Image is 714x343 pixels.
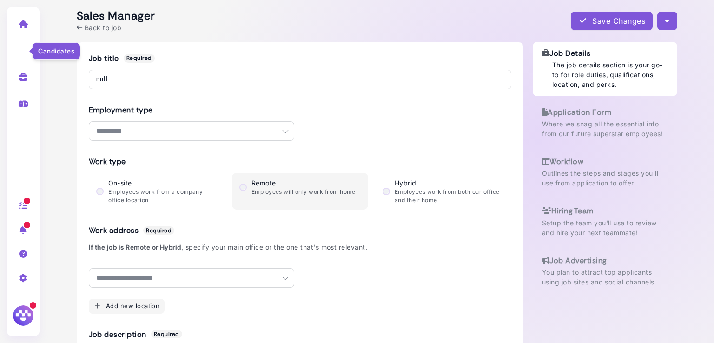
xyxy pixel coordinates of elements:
button: Add new location [89,299,165,314]
h2: Sales Manager [77,9,155,23]
p: Employees work from both our office and their home [395,188,504,204]
h3: Work type [89,157,511,166]
p: Outlines the steps and stages you'll use from application to offer. [542,168,668,188]
p: You plan to attract top applicants using job sites and social channels. [542,267,668,287]
p: Employees will only work from home [251,188,356,196]
span: Back to job [85,23,121,33]
input: Hybrid Employees work from both our office and their home [383,188,390,195]
h3: Job title [89,54,511,63]
span: Hybrid [395,179,416,187]
div: Save Changes [578,15,645,26]
p: Employees work from a company office location [108,188,218,204]
span: Remote [251,179,276,187]
b: If the job is Remote or Hybrid [89,243,181,251]
p: Where we snag all the essential info from our future superstar employees! [542,119,668,139]
div: Add new location [94,301,160,311]
div: Candidates [32,42,80,60]
h3: Job description [89,330,511,339]
span: Required [143,226,174,235]
h3: Work address [89,226,511,235]
button: Save Changes [571,12,653,30]
h3: Hiring Team [542,206,668,215]
h3: Workflow [542,157,668,166]
span: Required [151,330,182,338]
img: Megan [12,304,35,327]
h3: Employment type [89,106,294,114]
h3: Job Advertising [542,256,668,265]
h3: Application Form [542,108,668,117]
input: On-site Employees work from a company office location [96,188,104,195]
span: On-site [108,179,132,187]
p: , specify your main office or the one that's most relevant. [89,242,511,252]
input: Remote Employees will only work from home [239,184,247,191]
h3: Job Details [542,49,668,58]
span: Required [124,54,155,62]
p: Setup the team you'll use to review and hire your next teammate! [542,218,668,237]
a: Candidates [9,38,38,62]
p: The job details section is your go-to for role duties, qualifications, location, and perks. [552,60,668,89]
